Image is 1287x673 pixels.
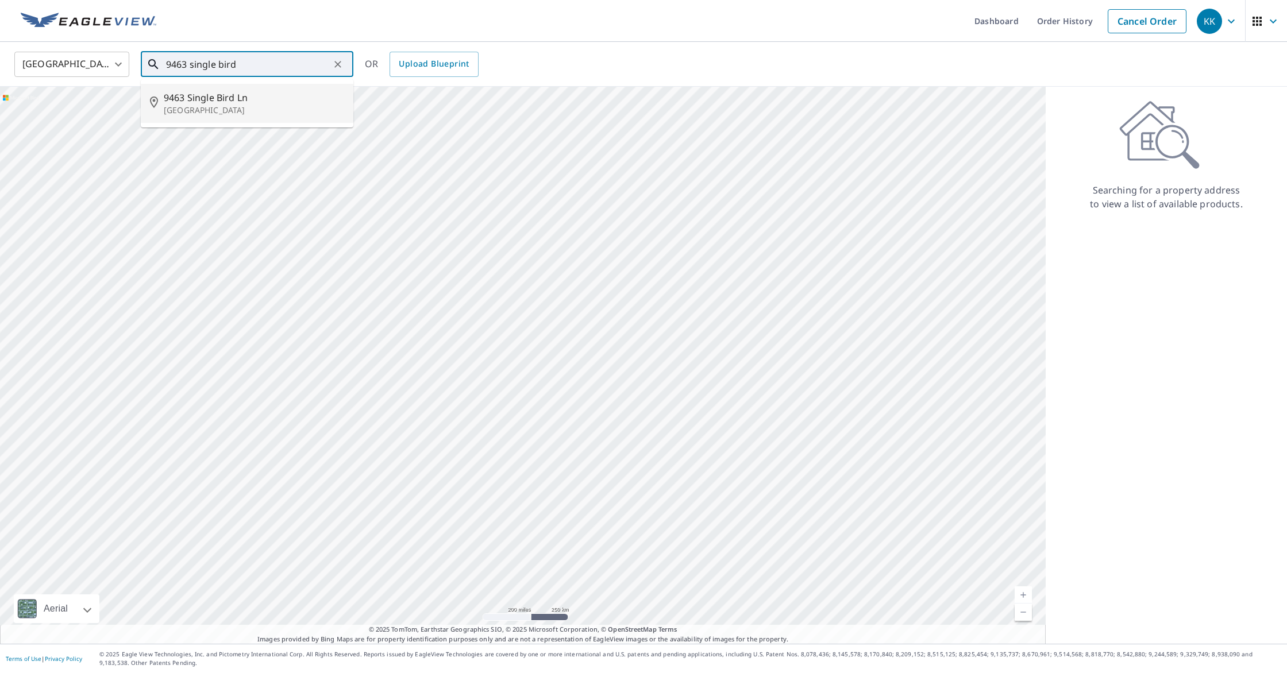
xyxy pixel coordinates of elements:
div: Aerial [14,594,99,623]
span: © 2025 TomTom, Earthstar Geographics SIO, © 2025 Microsoft Corporation, © [369,625,677,635]
p: © 2025 Eagle View Technologies, Inc. and Pictometry International Corp. All Rights Reserved. Repo... [99,650,1281,667]
p: [GEOGRAPHIC_DATA] [164,105,344,116]
div: KK [1197,9,1222,34]
div: OR [365,52,479,77]
button: Clear [330,56,346,72]
a: Upload Blueprint [390,52,478,77]
div: [GEOGRAPHIC_DATA] [14,48,129,80]
a: Terms of Use [6,655,41,663]
a: OpenStreetMap [608,625,656,633]
img: EV Logo [21,13,156,30]
a: Terms [658,625,677,633]
a: Privacy Policy [45,655,82,663]
span: Upload Blueprint [399,57,469,71]
input: Search by address or latitude-longitude [166,48,330,80]
p: Searching for a property address to view a list of available products. [1089,183,1243,211]
a: Current Level 5, Zoom In [1015,586,1032,604]
p: | [6,655,82,662]
span: 9463 Single Bird Ln [164,91,344,105]
a: Cancel Order [1108,9,1186,33]
div: Aerial [40,594,71,623]
a: Current Level 5, Zoom Out [1015,604,1032,621]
